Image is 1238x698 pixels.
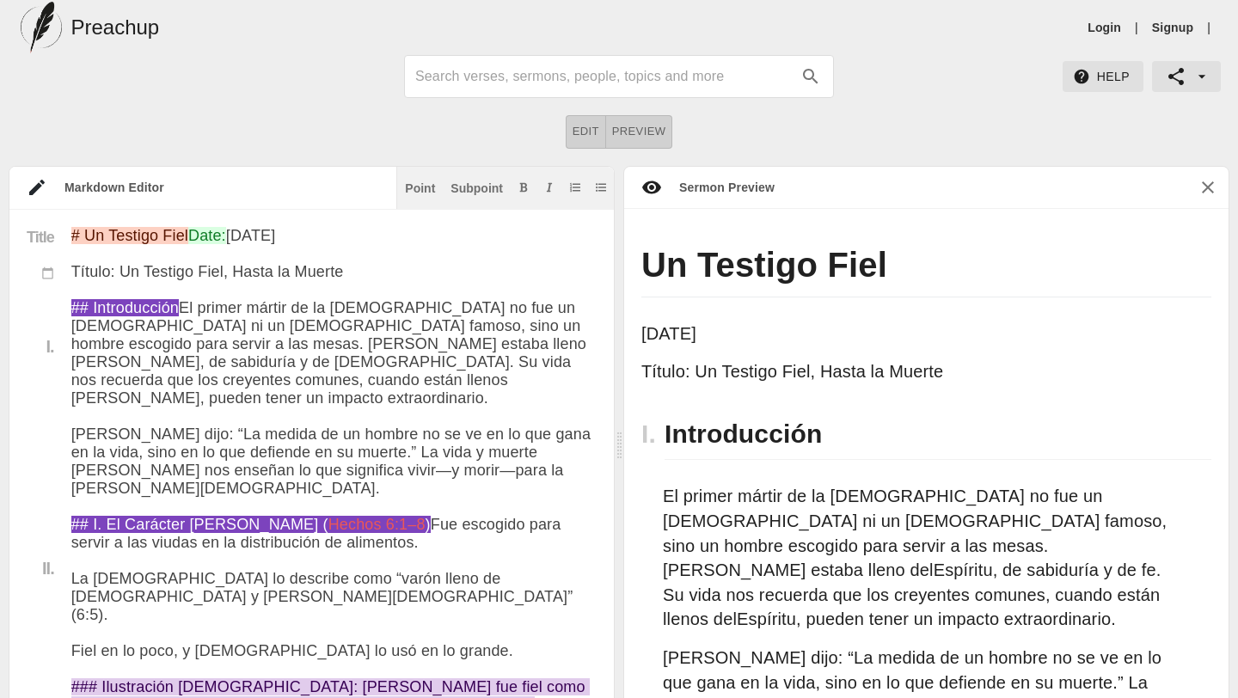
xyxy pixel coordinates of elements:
h1: Un Testigo Fiel [641,243,1211,297]
div: Subpoint [450,182,503,194]
p: [DATE] [641,321,1173,346]
span: Preview [612,122,666,142]
button: Preview [606,115,673,149]
p: El primer mártir de la [DEMOGRAPHIC_DATA] no fue un [DEMOGRAPHIC_DATA] ni un [DEMOGRAPHIC_DATA] f... [663,484,1173,632]
div: Title [9,227,71,264]
a: Login [1088,19,1121,36]
button: Subpoint [447,179,506,196]
h2: I. [641,408,665,460]
button: Edit [566,115,606,149]
div: Sermon Preview [662,179,775,196]
span: Help [1076,66,1130,88]
p: Título: Un Testigo Fiel, Hasta la Muerte [641,359,1173,384]
span: Esp [737,609,767,628]
input: Search sermons [415,63,792,90]
h5: Preachup [70,14,159,41]
div: II. [27,560,54,577]
button: Add italic text [541,179,558,196]
button: search [792,58,830,95]
div: I. [27,338,54,355]
iframe: Drift Widget Chat Controller [1152,612,1217,677]
button: Add ordered list [567,179,584,196]
div: text alignment [566,115,673,149]
button: Help [1063,61,1143,93]
div: Markdown Editor [47,179,396,196]
button: Add bold text [515,179,532,196]
li: | [1128,19,1145,36]
div: Point [405,182,435,194]
li: | [1200,19,1217,36]
button: Add unordered list [592,179,610,196]
img: preachup-logo.png [21,2,62,53]
span: Esp [934,560,964,579]
a: Signup [1152,19,1193,36]
h2: Introducción [665,408,1211,461]
button: Insert point [401,179,438,196]
span: Edit [573,122,599,142]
